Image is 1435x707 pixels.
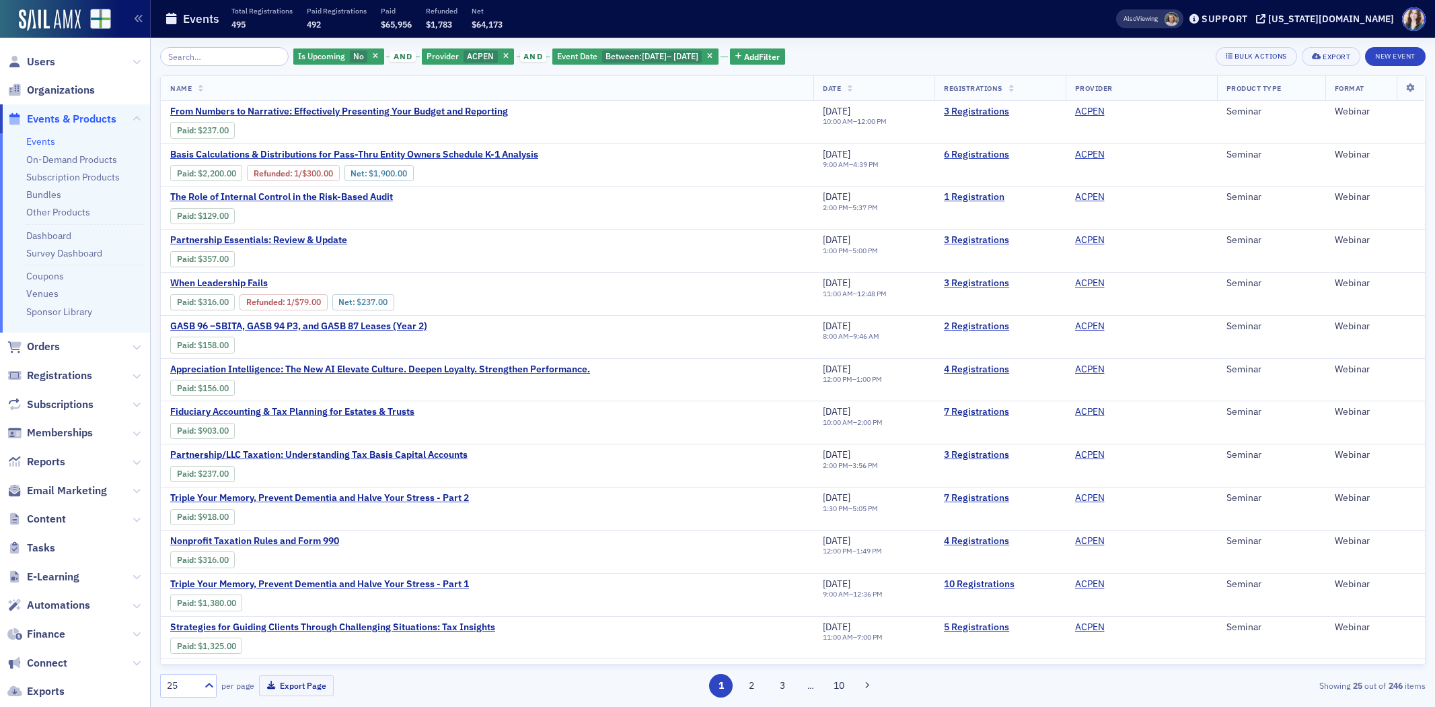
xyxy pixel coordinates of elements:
[27,83,95,98] span: Organizations
[177,555,194,565] a: Paid
[944,321,1056,333] a: 2 Registrations
[170,191,396,203] span: The Role of Internal Control in the Risk-Based Audit
[170,449,468,461] a: Partnership/LLC Taxation: Understanding Tax Basis Capital Accounts
[823,504,878,513] div: –
[27,684,65,699] span: Exports
[231,6,293,15] p: Total Registrations
[1075,364,1105,376] a: ACPEN
[1075,535,1105,547] a: ACPEN
[944,234,1056,246] a: 3 Registrations
[1226,149,1316,161] div: Seminar
[177,211,198,221] span: :
[7,112,116,127] a: Events & Products
[177,297,198,307] span: :
[709,674,733,698] button: 1
[944,106,1056,118] a: 3 Registrations
[7,598,90,613] a: Automations
[823,320,850,332] span: [DATE]
[856,546,882,555] time: 1:49 PM
[1075,406,1160,418] span: ACPEN
[823,203,848,212] time: 2:00 PM
[351,168,369,178] span: Net :
[27,112,116,127] span: Events & Products
[170,364,590,376] span: Appreciation Intelligence: The New AI Elevate Culture. Deepen Loyalty. Strengthen Performance.
[198,426,229,436] span: $903.00
[426,6,457,15] p: Refunded
[170,251,235,267] div: Paid: 3 - $35700
[170,535,396,547] a: Nonprofit Taxation Rules and Form 990
[246,297,287,307] span: :
[857,116,887,126] time: 12:00 PM
[642,50,667,61] span: [DATE]
[1226,535,1316,547] div: Seminar
[944,83,1002,93] span: Registrations
[1268,13,1394,25] div: [US_STATE][DOMAIN_NAME]
[823,148,850,160] span: [DATE]
[823,289,853,298] time: 11:00 AM
[170,466,235,482] div: Paid: 3 - $23700
[823,504,848,513] time: 1:30 PM
[177,254,194,264] a: Paid
[1075,191,1105,203] a: ACPEN
[1226,191,1316,203] div: Seminar
[26,135,55,147] a: Events
[170,551,235,568] div: Paid: 4 - $31600
[1075,321,1105,333] a: ACPEN
[26,206,90,218] a: Other Products
[177,426,198,436] span: :
[198,125,229,135] span: $237.00
[1075,492,1105,504] a: ACPEN
[1075,106,1160,118] span: ACPEN
[198,211,229,221] span: $129.00
[170,277,504,290] a: When Leadership Fails
[177,426,194,436] a: Paid
[177,512,198,522] span: :
[1075,492,1160,504] span: ACPEN
[170,321,427,333] a: GASB 96 –SBITA, GASB 94 P3, and GASB 87 Leases (Year 2)
[19,9,81,31] img: SailAMX
[198,512,229,522] span: $918.00
[944,535,1056,547] a: 4 Registrations
[307,6,367,15] p: Paid Registrations
[7,454,65,469] a: Reports
[1335,364,1415,376] div: Webinar
[1226,449,1316,461] div: Seminar
[26,270,64,282] a: Coupons
[823,116,853,126] time: 10:00 AM
[198,383,229,393] span: $156.00
[27,541,55,555] span: Tasks
[7,570,79,584] a: E-Learning
[823,461,848,470] time: 2:00 PM
[7,55,55,69] a: Users
[1335,449,1415,461] div: Webinar
[1226,364,1316,376] div: Seminar
[1402,7,1426,31] span: Profile
[944,578,1056,591] a: 10 Registrations
[332,294,394,310] div: Net: $23700
[823,191,850,203] span: [DATE]
[198,297,229,307] span: $316.00
[944,149,1056,161] a: 6 Registrations
[27,454,65,469] span: Reports
[170,621,495,634] a: Strategies for Guiding Clients Through Challenging Situations: Tax Insights
[27,426,93,440] span: Memberships
[170,492,469,504] a: Triple Your Memory, Prevent Dementia and Halve Your Stress - Part 2
[944,621,1056,634] a: 5 Registrations
[177,125,198,135] span: :
[823,535,850,547] span: [DATE]
[823,418,883,427] div: –
[177,254,198,264] span: :
[369,168,407,178] span: $1,900.00
[7,627,65,642] a: Finance
[170,149,538,161] a: Basis Calculations & Distributions for Pass-Thru Entity Owners Schedule K-1 Analysis
[1335,149,1415,161] div: Webinar
[7,656,67,671] a: Connect
[7,397,94,412] a: Subscriptions
[517,51,550,62] button: and
[27,55,55,69] span: Users
[1075,449,1160,461] span: ACPEN
[823,246,848,255] time: 1:00 PM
